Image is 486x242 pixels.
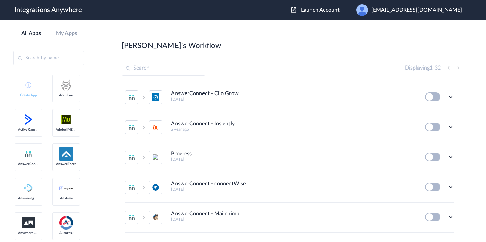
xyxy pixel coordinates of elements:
[18,162,39,166] span: AnswerConnect
[13,51,84,65] input: Search by name
[171,187,416,192] h5: [DATE]
[171,217,416,222] h5: [DATE]
[371,7,462,14] span: [EMAIL_ADDRESS][DOMAIN_NAME]
[59,113,73,126] img: adobe-muse-logo.svg
[356,4,368,16] img: user.png
[171,120,235,127] h4: AnswerConnect - Insightly
[301,7,340,13] span: Launch Account
[435,65,441,71] span: 32
[171,90,239,97] h4: AnswerConnect - Clio Grow
[59,186,73,190] img: anytime-calendar-logo.svg
[291,7,348,14] button: Launch Account
[25,82,31,88] img: add-icon.svg
[59,78,73,92] img: acculynx-logo.svg
[18,128,39,132] span: Active Campaign
[59,147,73,161] img: af-app-logo.svg
[22,217,35,228] img: aww.png
[22,113,35,126] img: active-campaign-logo.svg
[24,150,32,158] img: answerconnect-logo.svg
[56,128,77,132] span: Adobe [MEDICAL_DATA]
[56,231,77,235] span: Autotask
[171,211,239,217] h4: AnswerConnect - Mailchimp
[49,30,84,37] a: My Apps
[18,93,39,97] span: Create App
[171,181,246,187] h4: AnswerConnect - connectWise
[171,157,416,162] h5: [DATE]
[59,216,73,230] img: autotask.png
[22,182,35,195] img: Answering_service.png
[291,7,296,13] img: launch-acct-icon.svg
[430,65,433,71] span: 1
[18,196,39,200] span: Answering Service
[171,151,192,157] h4: Progress
[122,61,205,76] input: Search
[56,162,77,166] span: AnswerForce
[13,30,49,37] a: All Apps
[14,6,82,14] h1: Integrations Anywhere
[56,196,77,200] span: Anytime
[18,231,39,235] span: Anywhere Works
[171,97,416,102] h5: [DATE]
[122,41,221,50] h2: [PERSON_NAME]'s Workflow
[405,65,441,71] h4: Displaying -
[171,127,416,132] h5: a year ago
[56,93,77,97] span: AccuLynx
